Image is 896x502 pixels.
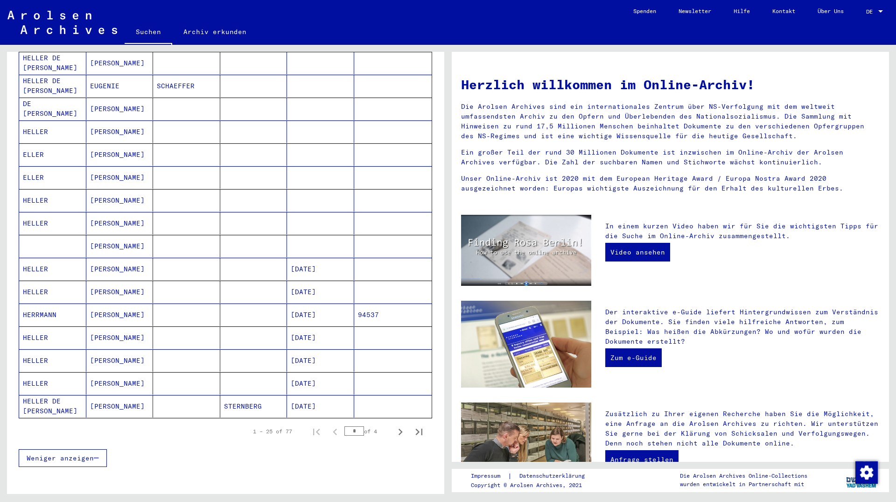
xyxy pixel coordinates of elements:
mat-cell: STERNBERG [220,395,287,417]
mat-cell: HELLER [19,326,86,349]
p: Zusätzlich zu Ihrer eigenen Recherche haben Sie die Möglichkeit, eine Anfrage an die Arolsen Arch... [605,409,880,448]
img: yv_logo.png [844,468,879,492]
mat-cell: [DATE] [287,304,354,326]
span: DE [866,8,876,15]
mat-cell: [DATE] [287,281,354,303]
button: Next page [391,422,410,441]
a: Archiv erkunden [172,21,258,43]
p: In einem kurzen Video haben wir für Sie die wichtigsten Tipps für die Suche im Online-Archiv zusa... [605,221,880,241]
p: Die Arolsen Archives Online-Collections [680,472,807,480]
img: inquiries.jpg [461,403,591,489]
mat-cell: [PERSON_NAME] [86,98,154,120]
mat-cell: DE [PERSON_NAME] [19,98,86,120]
div: of 4 [344,427,391,436]
mat-cell: [PERSON_NAME] [86,395,154,417]
mat-cell: [PERSON_NAME] [86,189,154,212]
h1: Herzlich willkommen im Online-Archiv! [461,75,880,94]
mat-cell: 94537 [354,304,432,326]
mat-cell: [DATE] [287,395,354,417]
mat-cell: [PERSON_NAME] [86,349,154,372]
mat-cell: [PERSON_NAME] [86,326,154,349]
button: Last page [410,422,428,441]
div: | [471,471,596,481]
mat-cell: [PERSON_NAME] [86,235,154,257]
mat-cell: HERRMANN [19,304,86,326]
mat-cell: [DATE] [287,349,354,372]
a: Anfrage stellen [605,450,679,469]
mat-cell: [PERSON_NAME] [86,166,154,189]
mat-cell: HELLER DE [PERSON_NAME] [19,52,86,74]
mat-cell: [PERSON_NAME] [86,212,154,234]
div: Zustimmung ändern [855,461,877,483]
mat-cell: ELLER [19,143,86,166]
mat-cell: HELLER DE [PERSON_NAME] [19,395,86,417]
mat-cell: HELLER [19,281,86,303]
mat-cell: ELLER [19,166,86,189]
p: Die Arolsen Archives sind ein internationales Zentrum über NS-Verfolgung mit dem weltweit umfasse... [461,102,880,141]
mat-cell: HELLER [19,212,86,234]
img: eguide.jpg [461,301,591,388]
mat-cell: HELLER [19,120,86,143]
mat-cell: [PERSON_NAME] [86,304,154,326]
mat-cell: HELLER [19,349,86,372]
p: Der interaktive e-Guide liefert Hintergrundwissen zum Verständnis der Dokumente. Sie finden viele... [605,307,880,346]
div: 1 – 25 of 77 [253,427,292,436]
img: Arolsen_neg.svg [7,11,117,34]
mat-cell: [PERSON_NAME] [86,120,154,143]
p: wurden entwickelt in Partnerschaft mit [680,480,807,488]
mat-cell: HELLER [19,189,86,212]
mat-cell: [DATE] [287,372,354,395]
a: Impressum [471,471,508,481]
button: Previous page [326,422,344,441]
mat-cell: [DATE] [287,326,354,349]
mat-cell: HELLER [19,372,86,395]
mat-cell: [DATE] [287,258,354,280]
a: Video ansehen [605,243,670,262]
mat-cell: SCHAEFFER [153,75,220,97]
mat-cell: [PERSON_NAME] [86,52,154,74]
p: Unser Online-Archiv ist 2020 mit dem European Heritage Award / Europa Nostra Award 2020 ausgezeic... [461,174,880,193]
a: Zum e-Guide [605,348,662,367]
button: First page [307,422,326,441]
a: Suchen [125,21,172,45]
mat-cell: HELLER [19,258,86,280]
a: Datenschutzerklärung [512,471,596,481]
mat-cell: [PERSON_NAME] [86,281,154,303]
span: Weniger anzeigen [27,454,94,462]
p: Copyright © Arolsen Archives, 2021 [471,481,596,489]
mat-cell: [PERSON_NAME] [86,372,154,395]
mat-cell: EUGENIE [86,75,154,97]
mat-cell: [PERSON_NAME] [86,143,154,166]
button: Weniger anzeigen [19,449,107,467]
img: Zustimmung ändern [855,461,878,484]
img: video.jpg [461,215,591,286]
mat-cell: [PERSON_NAME] [86,258,154,280]
p: Ein großer Teil der rund 30 Millionen Dokumente ist inzwischen im Online-Archiv der Arolsen Archi... [461,148,880,167]
mat-cell: HELLER DE [PERSON_NAME] [19,75,86,97]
